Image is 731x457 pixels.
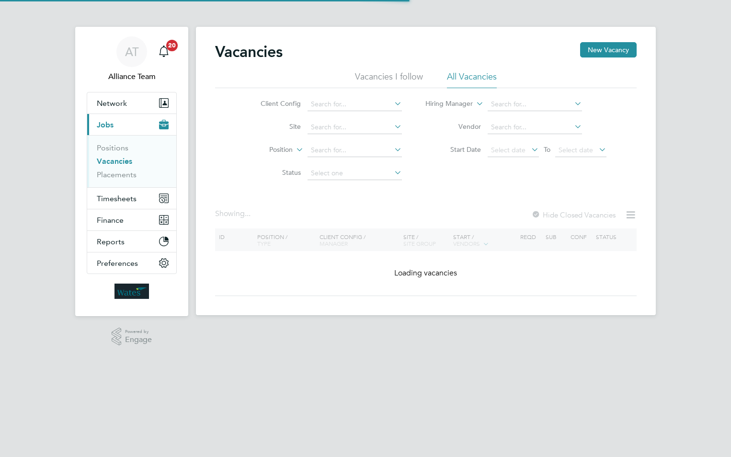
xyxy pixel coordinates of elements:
div: Showing [215,209,252,219]
button: Network [87,92,176,114]
span: Select date [559,146,593,154]
h2: Vacancies [215,42,283,61]
input: Search for... [488,98,582,111]
img: wates-logo-retina.png [114,284,149,299]
span: 20 [166,40,178,51]
span: Network [97,99,127,108]
span: Preferences [97,259,138,268]
input: Search for... [308,144,402,157]
span: Reports [97,237,125,246]
span: Finance [97,216,124,225]
button: Preferences [87,252,176,274]
a: ATAlliance Team [87,36,177,82]
li: All Vacancies [447,71,497,88]
label: Position [238,145,293,155]
label: Start Date [426,145,481,154]
label: Hiring Manager [418,99,473,109]
span: Powered by [125,328,152,336]
label: Vendor [426,122,481,131]
a: Placements [97,170,137,179]
label: Status [246,168,301,177]
span: Select date [491,146,525,154]
button: Jobs [87,114,176,135]
span: Timesheets [97,194,137,203]
button: Finance [87,209,176,230]
button: New Vacancy [580,42,637,57]
button: Reports [87,231,176,252]
span: Engage [125,336,152,344]
label: Client Config [246,99,301,108]
a: Powered byEngage [112,328,152,346]
input: Search for... [488,121,582,134]
input: Select one [308,167,402,180]
a: 20 [154,36,173,67]
label: Hide Closed Vacancies [531,210,616,219]
label: Site [246,122,301,131]
a: Vacancies [97,157,132,166]
nav: Main navigation [75,27,188,316]
a: Positions [97,143,128,152]
input: Search for... [308,98,402,111]
a: Go to home page [87,284,177,299]
button: Timesheets [87,188,176,209]
span: ... [245,209,251,218]
span: To [541,143,553,156]
input: Search for... [308,121,402,134]
span: Alliance Team [87,71,177,82]
span: AT [125,46,139,58]
span: Jobs [97,120,114,129]
li: Vacancies I follow [355,71,423,88]
div: Jobs [87,135,176,187]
